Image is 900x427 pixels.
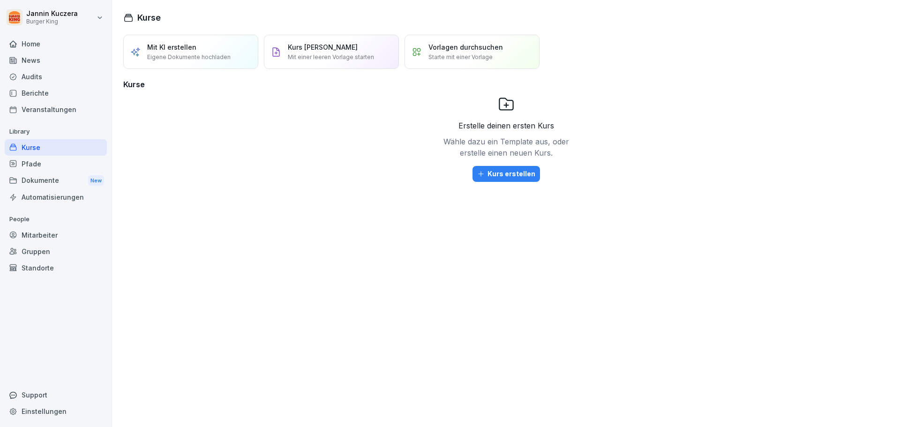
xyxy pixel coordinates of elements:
a: Pfade [5,156,107,172]
p: Mit einer leeren Vorlage starten [288,53,374,61]
p: Kurs [PERSON_NAME] [288,42,358,52]
button: Kurs erstellen [472,166,540,182]
p: Eigene Dokumente hochladen [147,53,231,61]
p: Wähle dazu ein Template aus, oder erstelle einen neuen Kurs. [441,136,572,158]
a: DokumenteNew [5,172,107,189]
p: Library [5,124,107,139]
a: Standorte [5,260,107,276]
a: Gruppen [5,243,107,260]
a: Automatisierungen [5,189,107,205]
p: Vorlagen durchsuchen [428,42,503,52]
a: Kurse [5,139,107,156]
h3: Kurse [123,79,889,90]
p: People [5,212,107,227]
a: Mitarbeiter [5,227,107,243]
a: Audits [5,68,107,85]
p: Mit KI erstellen [147,42,196,52]
a: Home [5,36,107,52]
div: Kurs erstellen [477,169,535,179]
h1: Kurse [137,11,161,24]
a: News [5,52,107,68]
a: Berichte [5,85,107,101]
p: Erstelle deinen ersten Kurs [458,120,554,131]
div: Support [5,387,107,403]
p: Jannin Kuczera [26,10,78,18]
div: Dokumente [5,172,107,189]
p: Burger King [26,18,78,25]
p: Starte mit einer Vorlage [428,53,493,61]
a: Einstellungen [5,403,107,420]
div: New [88,175,104,186]
a: Veranstaltungen [5,101,107,118]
